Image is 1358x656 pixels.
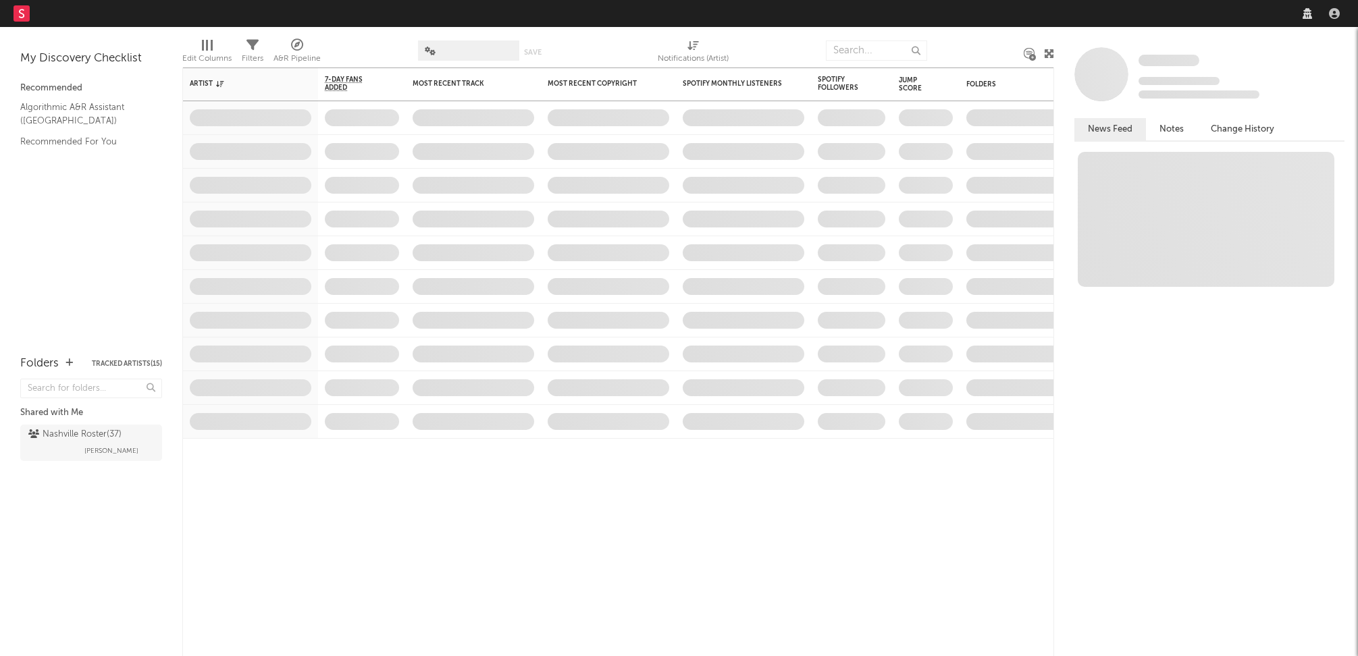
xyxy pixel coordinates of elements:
div: A&R Pipeline [273,34,321,73]
div: Notifications (Artist) [658,51,729,67]
span: 0 fans last week [1139,90,1259,99]
div: Artist [190,80,291,88]
span: 7-Day Fans Added [325,76,379,92]
button: Change History [1197,118,1288,140]
div: Filters [242,34,263,73]
button: News Feed [1074,118,1146,140]
button: Tracked Artists(15) [92,360,162,367]
button: Save [524,49,542,56]
div: Folders [966,80,1068,88]
div: Spotify Monthly Listeners [683,80,784,88]
div: Most Recent Copyright [548,80,649,88]
div: Recommended [20,80,162,97]
div: Folders [20,356,59,372]
input: Search for folders... [20,379,162,398]
div: A&R Pipeline [273,51,321,67]
div: Most Recent Track [413,80,514,88]
span: Some Artist [1139,55,1199,66]
input: Search... [826,40,927,61]
div: My Discovery Checklist [20,51,162,67]
a: Algorithmic A&R Assistant ([GEOGRAPHIC_DATA]) [20,100,149,128]
div: Shared with Me [20,405,162,421]
div: Edit Columns [182,34,232,73]
button: Notes [1146,118,1197,140]
div: Nashville Roster ( 37 ) [28,427,122,443]
a: Some Artist [1139,54,1199,67]
div: Notifications (Artist) [658,34,729,73]
span: Tracking Since: [DATE] [1139,77,1220,85]
a: Nashville Roster(37)[PERSON_NAME] [20,425,162,461]
div: Filters [242,51,263,67]
div: Spotify Followers [818,76,865,92]
div: Jump Score [899,76,933,92]
a: Recommended For You [20,134,149,149]
span: [PERSON_NAME] [84,443,138,459]
div: Edit Columns [182,51,232,67]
